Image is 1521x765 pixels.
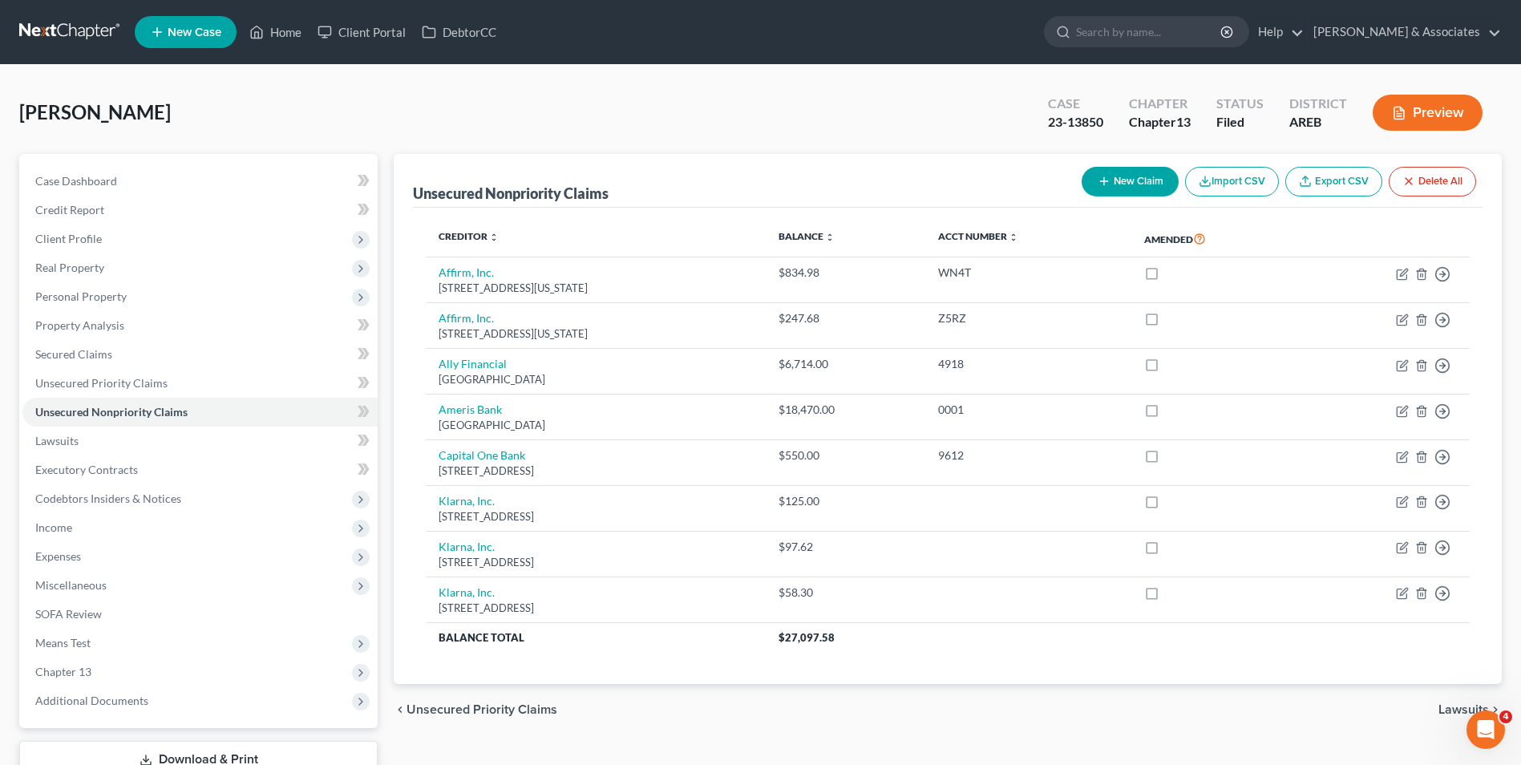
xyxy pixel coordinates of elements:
[241,18,309,47] a: Home
[1466,710,1505,749] iframe: Intercom live chat
[35,463,138,476] span: Executory Contracts
[35,174,117,188] span: Case Dashboard
[439,265,494,279] a: Affirm, Inc.
[35,434,79,447] span: Lawsuits
[779,447,912,463] div: $550.00
[22,455,378,484] a: Executory Contracts
[1373,95,1483,131] button: Preview
[1048,95,1103,113] div: Case
[938,310,1119,326] div: Z5RZ
[439,494,495,508] a: Klarna, Inc.
[1499,710,1512,723] span: 4
[938,265,1119,281] div: WN4T
[779,493,912,509] div: $125.00
[439,357,507,370] a: Ally Financial
[35,492,181,505] span: Codebtors Insiders & Notices
[22,196,378,225] a: Credit Report
[439,509,753,524] div: [STREET_ADDRESS]
[22,369,378,398] a: Unsecured Priority Claims
[35,578,107,592] span: Miscellaneous
[825,233,835,242] i: unfold_more
[439,418,753,433] div: [GEOGRAPHIC_DATA]
[35,665,91,678] span: Chapter 13
[35,318,124,332] span: Property Analysis
[35,376,168,390] span: Unsecured Priority Claims
[439,555,753,570] div: [STREET_ADDRESS]
[168,26,221,38] span: New Case
[1185,167,1279,196] button: Import CSV
[1216,113,1264,132] div: Filed
[1289,95,1347,113] div: District
[779,402,912,418] div: $18,470.00
[35,607,102,621] span: SOFA Review
[426,623,766,652] th: Balance Total
[439,540,495,553] a: Klarna, Inc.
[35,549,81,563] span: Expenses
[439,230,499,242] a: Creditor unfold_more
[938,356,1119,372] div: 4918
[1289,113,1347,132] div: AREB
[394,703,557,716] button: chevron_left Unsecured Priority Claims
[439,372,753,387] div: [GEOGRAPHIC_DATA]
[35,694,148,707] span: Additional Documents
[22,340,378,369] a: Secured Claims
[779,585,912,601] div: $58.30
[439,601,753,616] div: [STREET_ADDRESS]
[779,265,912,281] div: $834.98
[1129,113,1191,132] div: Chapter
[35,520,72,534] span: Income
[35,232,102,245] span: Client Profile
[779,539,912,555] div: $97.62
[938,402,1119,418] div: 0001
[1438,703,1489,716] span: Lawsuits
[413,184,609,203] div: Unsecured Nonpriority Claims
[1250,18,1304,47] a: Help
[439,448,525,462] a: Capital One Bank
[35,347,112,361] span: Secured Claims
[414,18,504,47] a: DebtorCC
[407,703,557,716] span: Unsecured Priority Claims
[1285,167,1382,196] a: Export CSV
[309,18,414,47] a: Client Portal
[1076,17,1223,47] input: Search by name...
[1389,167,1476,196] button: Delete All
[22,427,378,455] a: Lawsuits
[938,230,1018,242] a: Acct Number unfold_more
[439,311,494,325] a: Affirm, Inc.
[22,398,378,427] a: Unsecured Nonpriority Claims
[1176,114,1191,129] span: 13
[779,356,912,372] div: $6,714.00
[779,310,912,326] div: $247.68
[779,230,835,242] a: Balance unfold_more
[439,585,495,599] a: Klarna, Inc.
[22,600,378,629] a: SOFA Review
[1438,703,1502,716] button: Lawsuits chevron_right
[1129,95,1191,113] div: Chapter
[489,233,499,242] i: unfold_more
[35,289,127,303] span: Personal Property
[439,326,753,342] div: [STREET_ADDRESS][US_STATE]
[439,463,753,479] div: [STREET_ADDRESS]
[35,261,104,274] span: Real Property
[439,403,502,416] a: Ameris Bank
[22,167,378,196] a: Case Dashboard
[1216,95,1264,113] div: Status
[35,636,91,650] span: Means Test
[938,447,1119,463] div: 9612
[779,631,835,644] span: $27,097.58
[19,100,171,123] span: [PERSON_NAME]
[22,311,378,340] a: Property Analysis
[1048,113,1103,132] div: 23-13850
[439,281,753,296] div: [STREET_ADDRESS][US_STATE]
[35,203,104,217] span: Credit Report
[1131,221,1301,257] th: Amended
[394,703,407,716] i: chevron_left
[35,405,188,419] span: Unsecured Nonpriority Claims
[1305,18,1501,47] a: [PERSON_NAME] & Associates
[1082,167,1179,196] button: New Claim
[1489,703,1502,716] i: chevron_right
[1009,233,1018,242] i: unfold_more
